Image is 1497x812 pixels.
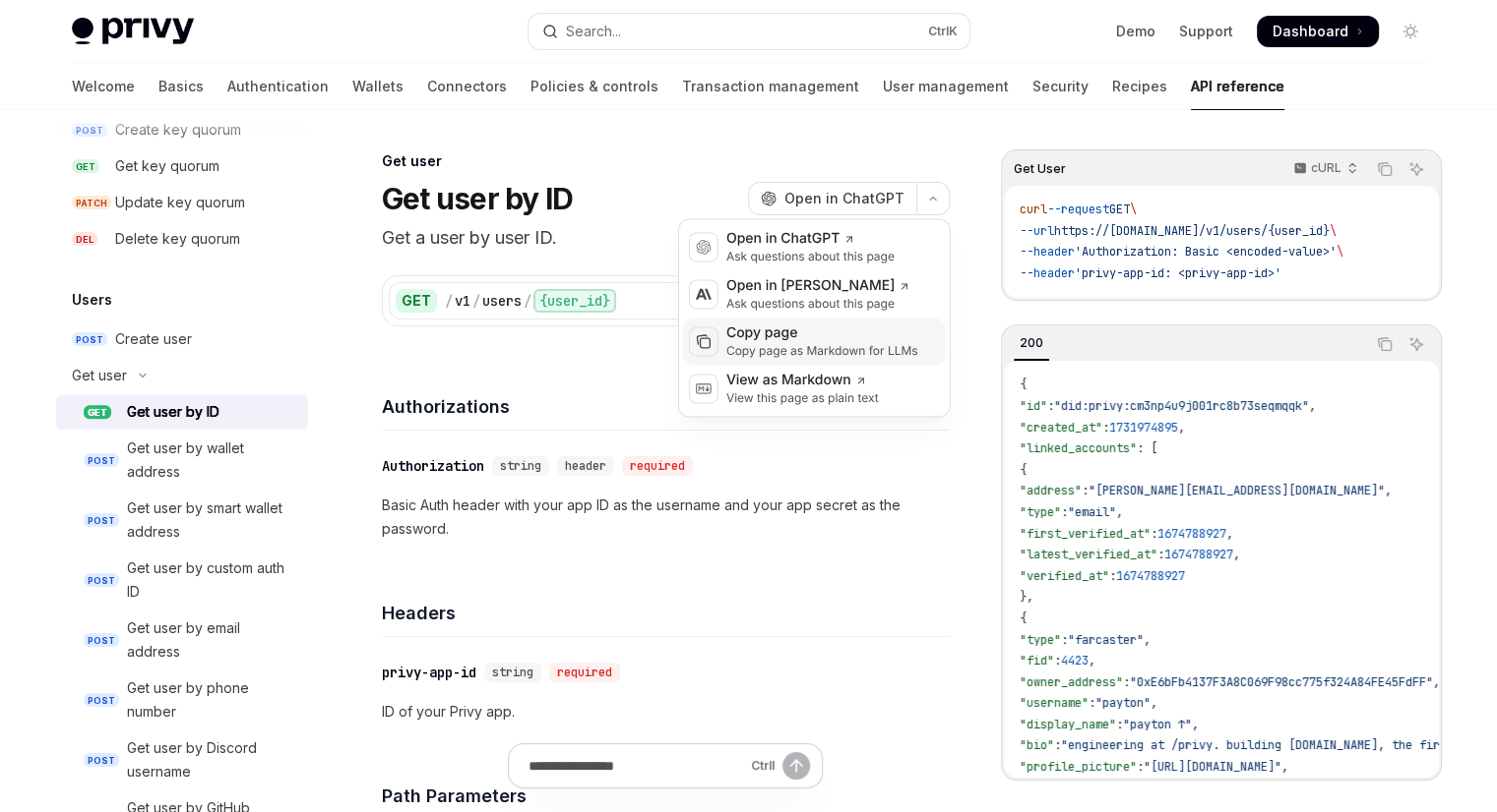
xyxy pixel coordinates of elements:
span: "payton" [1095,695,1151,711]
a: Authentication [227,63,329,110]
div: Get user by Discord username [127,736,296,783]
p: Basic Auth header with your app ID as the username and your app secret as the password. [382,493,950,541]
span: --header [1020,265,1075,281]
a: POSTCreate user [56,321,308,357]
p: cURL [1311,160,1341,176]
span: : [1047,398,1054,414]
div: users [482,291,522,311]
span: "type" [1020,504,1061,520]
button: cURL [1282,152,1366,186]
span: : [1102,420,1109,435]
span: "address" [1020,483,1082,498]
span: "bio" [1020,737,1054,753]
span: Ctrl K [928,24,958,39]
span: : [1089,695,1095,711]
div: Copy page [726,323,918,343]
a: DELDelete key quorum [56,221,308,257]
div: Search... [566,20,621,43]
button: Ask AI [1403,331,1429,357]
span: 'privy-app-id: <privy-app-id>' [1075,265,1281,281]
span: }, [1020,589,1033,605]
span: "[URL][DOMAIN_NAME]" [1144,759,1281,775]
a: Recipes [1112,63,1167,110]
span: : [1137,759,1144,775]
span: "username" [1020,695,1089,711]
h5: Users [72,288,112,312]
p: Get a user by user ID. [382,224,950,252]
a: POSTGet user by wallet address [56,431,308,490]
span: POST [84,453,119,468]
a: POSTGet user by Discord username [56,730,308,789]
a: GETGet user by ID [56,394,308,430]
span: "did:privy:cm3np4u9j001rc8b73seqmqqk" [1054,398,1309,414]
div: Create user [115,327,192,351]
span: : [1054,737,1061,753]
div: View as Markdown [726,371,879,390]
div: 200 [1014,331,1049,355]
span: GET [84,405,111,420]
span: , [1089,653,1095,668]
div: Get user by email address [127,616,296,664]
a: POSTGet user by custom auth ID [56,551,308,609]
button: Open in ChatGPT [748,182,916,215]
span: "fid" [1020,653,1054,668]
a: Welcome [72,63,135,110]
button: Toggle dark mode [1395,16,1426,47]
div: Open in [PERSON_NAME] [726,276,910,296]
span: DEL [72,232,97,247]
div: Authorization [382,456,484,476]
span: { [1020,377,1027,392]
span: 4423 [1061,653,1089,668]
span: POST [84,633,119,648]
span: 1674788927 [1164,547,1233,562]
button: Send message [782,752,810,780]
div: Get user [72,364,127,387]
span: curl [1020,202,1047,217]
span: , [1226,526,1233,542]
div: Ask questions about this page [726,249,895,264]
span: "latest_verified_at" [1020,547,1157,562]
p: ID of your Privy app. [382,700,950,724]
div: {user_id} [533,289,616,313]
input: Ask a question... [529,744,743,787]
span: : [1082,483,1089,498]
span: , [1309,398,1316,414]
span: "[PERSON_NAME][EMAIL_ADDRESS][DOMAIN_NAME]" [1089,483,1385,498]
a: POSTGet user by phone number [56,670,308,729]
span: POST [84,753,119,768]
div: Get user by wallet address [127,436,296,484]
span: , [1281,759,1288,775]
span: : [1061,504,1068,520]
span: { [1020,462,1027,478]
span: --request [1047,202,1109,217]
span: "0xE6bFb4137F3A8C069F98cc775f324A84FE45FdFF" [1130,674,1433,690]
span: header [565,458,606,474]
span: "verified_at" [1020,568,1109,584]
span: "profile_picture" [1020,759,1137,775]
div: privy-app-id [382,663,476,682]
h1: Get user by ID [382,181,574,216]
span: , [1144,632,1151,648]
span: Dashboard [1273,22,1348,41]
div: Get user [382,151,950,171]
span: : [1123,674,1130,690]
span: 'Authorization: Basic <encoded-value>' [1075,244,1337,260]
div: Get user by smart wallet address [127,496,296,544]
span: "payton ↑" [1123,717,1192,732]
span: \ [1337,244,1343,260]
div: / [524,291,531,311]
span: , [1233,547,1240,562]
div: Update key quorum [115,191,245,214]
button: Copy the contents from the code block [1372,156,1398,182]
span: "farcaster" [1068,632,1144,648]
h4: Headers [382,600,950,626]
button: Open search [529,14,969,49]
span: "created_at" [1020,420,1102,435]
div: / [445,291,453,311]
div: Get user by custom auth ID [127,556,296,604]
span: POST [72,332,107,347]
div: v1 [455,291,470,311]
a: POSTGet user by email address [56,610,308,669]
a: User management [883,63,1009,110]
span: \ [1330,223,1337,239]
